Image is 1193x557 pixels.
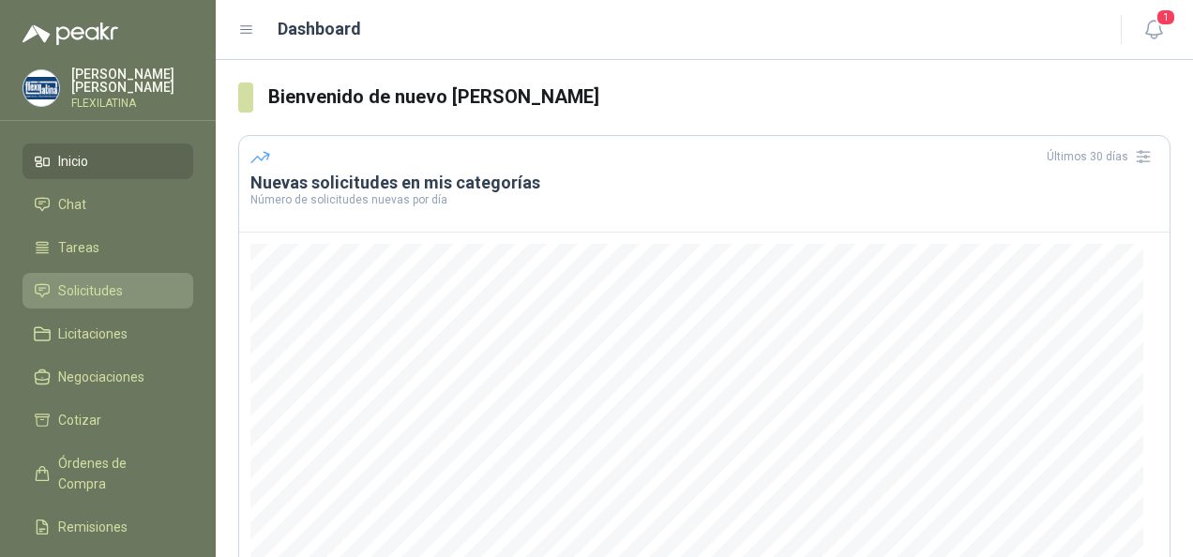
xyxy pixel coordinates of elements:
[58,517,128,537] span: Remisiones
[58,280,123,301] span: Solicitudes
[250,194,1158,205] p: Número de solicitudes nuevas por día
[23,509,193,545] a: Remisiones
[58,367,144,387] span: Negociaciones
[58,453,175,494] span: Órdenes de Compra
[23,316,193,352] a: Licitaciones
[71,68,193,94] p: [PERSON_NAME] [PERSON_NAME]
[268,83,1171,112] h3: Bienvenido de nuevo [PERSON_NAME]
[58,237,99,258] span: Tareas
[23,402,193,438] a: Cotizar
[58,324,128,344] span: Licitaciones
[58,151,88,172] span: Inicio
[1137,13,1170,47] button: 1
[23,143,193,179] a: Inicio
[23,230,193,265] a: Tareas
[250,172,1158,194] h3: Nuevas solicitudes en mis categorías
[23,23,118,45] img: Logo peakr
[23,359,193,395] a: Negociaciones
[71,98,193,109] p: FLEXILATINA
[23,70,59,106] img: Company Logo
[1047,142,1158,172] div: Últimos 30 días
[278,16,361,42] h1: Dashboard
[58,410,101,430] span: Cotizar
[23,445,193,502] a: Órdenes de Compra
[1155,8,1176,26] span: 1
[23,273,193,309] a: Solicitudes
[58,194,86,215] span: Chat
[23,187,193,222] a: Chat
